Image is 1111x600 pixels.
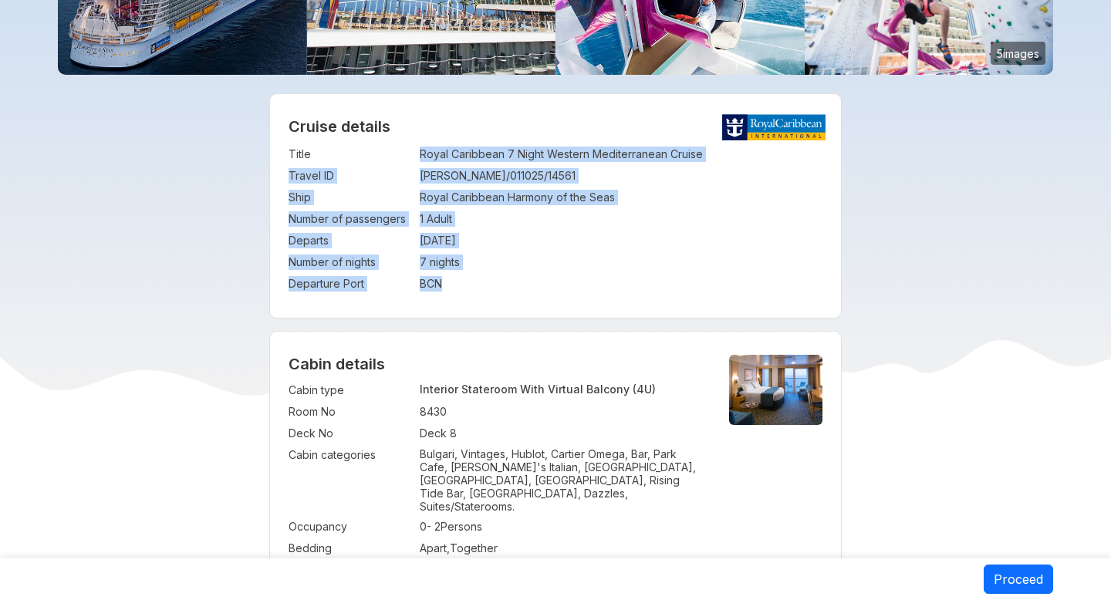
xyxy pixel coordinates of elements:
td: : [412,251,420,273]
td: 8430 [420,401,704,423]
td: : [412,165,420,187]
td: Royal Caribbean Harmony of the Seas [420,187,823,208]
span: (4U) [633,383,656,396]
td: Departure Port [289,273,412,295]
td: : [412,273,420,295]
td: 7 nights [420,251,823,273]
td: Room No [289,401,412,423]
td: [DATE] [420,230,823,251]
td: 0 - 2 Persons [420,516,704,538]
td: : [412,187,420,208]
td: Cabin type [289,379,412,401]
td: : [412,516,420,538]
td: BCN [420,273,823,295]
small: 5 images [991,42,1045,65]
td: : [412,538,420,559]
td: : [412,143,420,165]
td: : [412,401,420,423]
td: : [412,230,420,251]
td: Cabin categories [289,444,412,516]
td: 1 Adult [420,208,823,230]
td: : [412,208,420,230]
p: Bulgari, Vintages, Hublot, Cartier Omega, Bar, Park Cafe, [PERSON_NAME]'s Italian, [GEOGRAPHIC_DA... [420,447,704,513]
td: Number of nights [289,251,412,273]
td: Deck 8 [420,423,704,444]
td: Ship [289,187,412,208]
td: Departs [289,230,412,251]
span: Together [450,541,498,554]
td: Number of passengers [289,208,412,230]
td: Royal Caribbean 7 Night Western Mediterranean Cruise [420,143,823,165]
td: Travel ID [289,165,412,187]
h2: Cruise details [289,117,823,136]
h4: Cabin details [289,355,823,373]
td: Occupancy [289,516,412,538]
td: [PERSON_NAME]/011025/14561 [420,165,823,187]
td: : [412,379,420,401]
td: : [412,444,420,516]
td: Bedding [289,538,412,559]
td: Title [289,143,412,165]
td: : [412,423,420,444]
p: Interior Stateroom With Virtual Balcony [420,383,704,396]
span: Apart , [420,541,450,554]
td: Deck No [289,423,412,444]
button: Proceed [984,565,1053,594]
